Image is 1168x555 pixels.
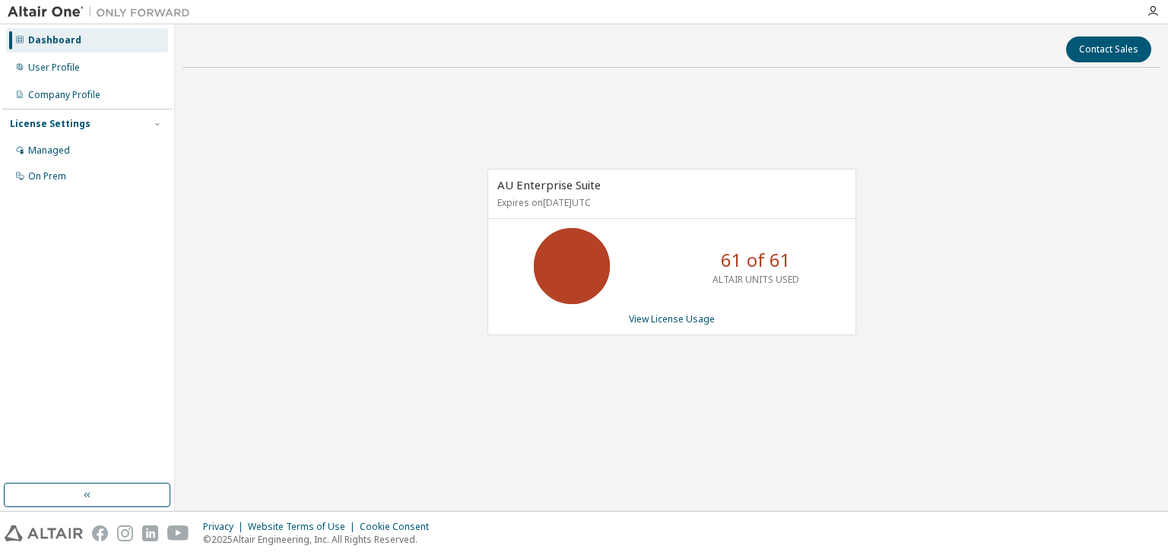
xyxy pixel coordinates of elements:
div: Company Profile [28,89,100,101]
a: View License Usage [629,312,715,325]
img: facebook.svg [92,525,108,541]
img: altair_logo.svg [5,525,83,541]
p: 61 of 61 [721,247,791,273]
img: Altair One [8,5,198,20]
div: Privacy [203,521,248,533]
p: © 2025 Altair Engineering, Inc. All Rights Reserved. [203,533,438,546]
button: Contact Sales [1066,36,1151,62]
div: Dashboard [28,34,81,46]
div: User Profile [28,62,80,74]
img: instagram.svg [117,525,133,541]
span: AU Enterprise Suite [497,177,601,192]
div: Website Terms of Use [248,521,360,533]
img: linkedin.svg [142,525,158,541]
div: License Settings [10,118,90,130]
img: youtube.svg [167,525,189,541]
div: Cookie Consent [360,521,438,533]
div: On Prem [28,170,66,182]
p: ALTAIR UNITS USED [713,273,799,286]
div: Managed [28,144,70,157]
p: Expires on [DATE] UTC [497,196,843,209]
